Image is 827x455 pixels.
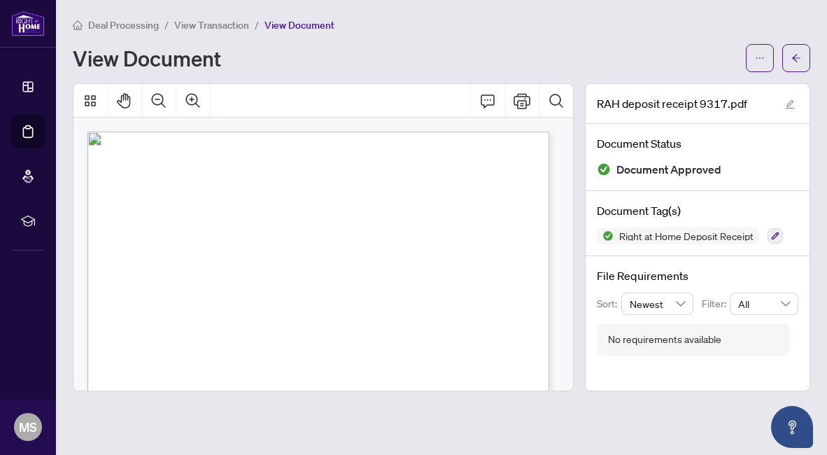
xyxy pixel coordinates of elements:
p: Sort: [597,296,621,311]
img: logo [11,10,45,36]
h4: File Requirements [597,267,798,284]
span: Newest [630,293,686,314]
span: Document Approved [616,160,721,179]
span: edit [785,99,795,109]
span: View Transaction [174,19,249,31]
span: All [738,293,790,314]
p: Filter: [702,296,730,311]
span: arrow-left [791,53,801,63]
img: Status Icon [597,227,614,244]
h4: Document Tag(s) [597,202,798,219]
span: Right at Home Deposit Receipt [614,231,759,241]
span: View Document [264,19,334,31]
span: Deal Processing [88,19,159,31]
li: / [164,17,169,33]
div: No requirements available [608,332,721,347]
h4: Document Status [597,135,798,152]
li: / [255,17,259,33]
h1: View Document [73,47,221,69]
img: Document Status [597,162,611,176]
span: ellipsis [755,53,765,63]
button: Open asap [771,406,813,448]
span: MS [19,417,37,437]
span: home [73,20,83,30]
span: RAH deposit receipt 9317.pdf [597,95,747,112]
